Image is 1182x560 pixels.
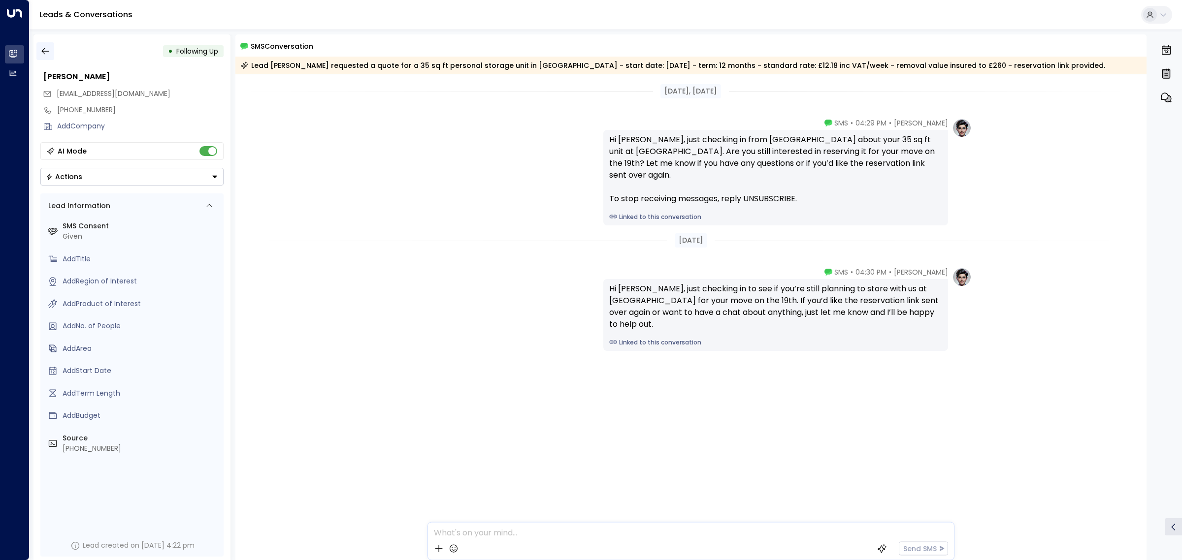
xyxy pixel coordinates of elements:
[83,540,195,551] div: Lead created on [DATE] 4:22 pm
[63,443,220,454] div: [PHONE_NUMBER]
[952,267,972,287] img: profile-logo.png
[63,299,220,309] div: AddProduct of Interest
[57,89,170,99] span: hanifsajad70@gmail.com
[63,231,220,242] div: Given
[894,267,948,277] span: [PERSON_NAME]
[46,172,82,181] div: Actions
[58,146,87,156] div: AI Mode
[63,276,220,286] div: AddRegion of Interest
[63,410,220,421] div: AddBudget
[251,40,313,52] span: SMS Conversation
[609,134,942,205] div: Hi [PERSON_NAME], just checking in from [GEOGRAPHIC_DATA] about your 35 sq ft unit at [GEOGRAPHIC...
[889,118,891,128] span: •
[40,168,224,186] button: Actions
[609,338,942,347] a: Linked to this conversation
[240,61,1105,70] div: Lead [PERSON_NAME] requested a quote for a 35 sq ft personal storage unit in [GEOGRAPHIC_DATA] - ...
[63,433,220,443] label: Source
[57,121,224,131] div: AddCompany
[952,118,972,138] img: profile-logo.png
[57,105,224,115] div: [PHONE_NUMBER]
[45,201,110,211] div: Lead Information
[851,267,853,277] span: •
[834,118,848,128] span: SMS
[894,118,948,128] span: [PERSON_NAME]
[851,118,853,128] span: •
[40,168,224,186] div: Button group with a nested menu
[660,84,721,98] div: [DATE], [DATE]
[57,89,170,98] span: [EMAIL_ADDRESS][DOMAIN_NAME]
[168,42,173,60] div: •
[43,71,224,83] div: [PERSON_NAME]
[609,213,942,221] a: Linked to this conversation
[63,388,220,399] div: AddTerm Length
[176,46,218,56] span: Following Up
[675,233,707,248] div: [DATE]
[855,118,886,128] span: 04:29 PM
[63,321,220,331] div: AddNo. of People
[834,267,848,277] span: SMS
[855,267,886,277] span: 04:30 PM
[63,254,220,264] div: AddTitle
[63,221,220,231] label: SMS Consent
[63,343,220,354] div: AddArea
[39,9,132,20] a: Leads & Conversations
[63,366,220,376] div: AddStart Date
[889,267,891,277] span: •
[609,283,942,330] div: Hi [PERSON_NAME], just checking in to see if you’re still planning to store with us at [GEOGRAPHI...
